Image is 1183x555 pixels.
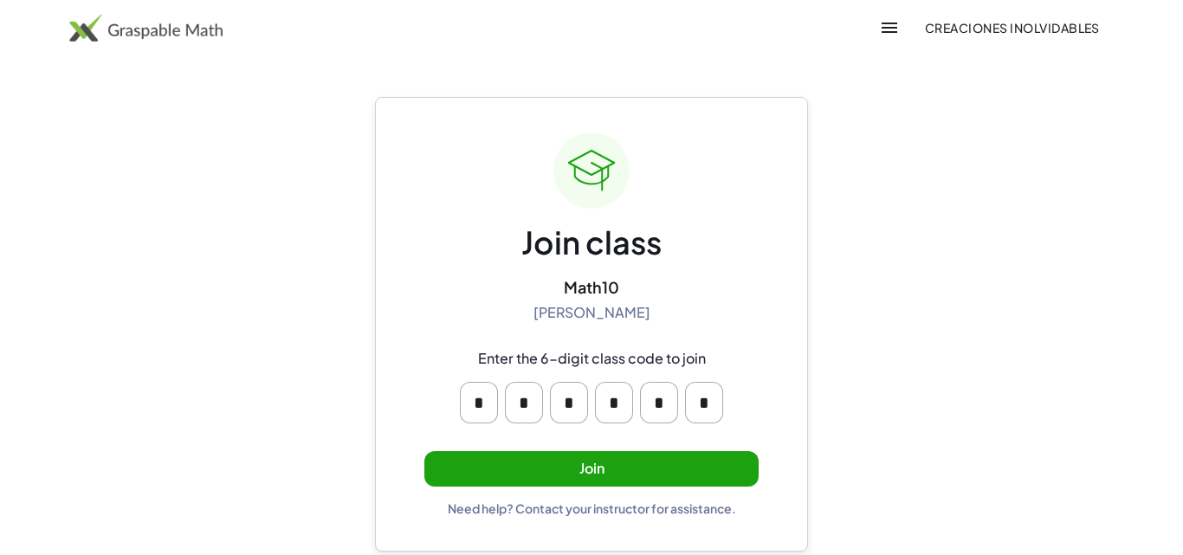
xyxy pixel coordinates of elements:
div: Need help? Contact your instructor for assistance. [448,500,736,516]
div: Join class [521,223,662,263]
div: [PERSON_NAME] [533,304,650,322]
span: Creaciones Inolvidables [924,20,1100,35]
div: Math10 [564,277,619,297]
button: Creaciones Inolvidables [910,12,1114,43]
div: Enter the 6-digit class code to join [478,350,706,368]
button: Join [424,451,759,487]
